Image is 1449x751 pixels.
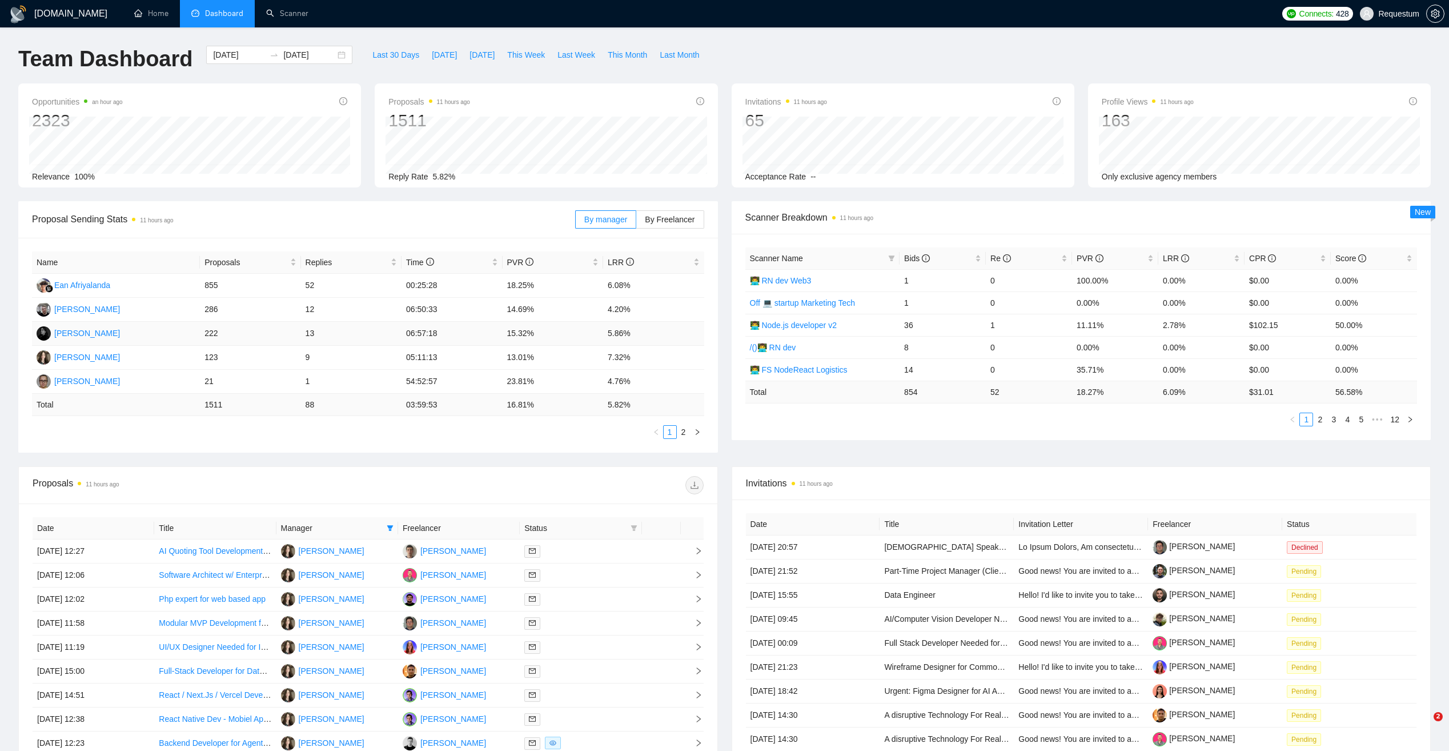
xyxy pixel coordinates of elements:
[403,688,417,702] img: MP
[281,616,295,630] img: SO
[159,618,365,628] a: Modular MVP Development for Video-First Social Platform
[884,566,1109,576] a: Part-Time Project Manager (Client & Internal Software Projects)
[1327,413,1340,426] a: 3
[660,49,699,61] span: Last Month
[134,9,168,18] a: homeHome
[1313,413,1327,426] li: 2
[1287,614,1326,624] a: Pending
[420,545,486,557] div: [PERSON_NAME]
[1287,686,1326,696] a: Pending
[900,336,986,358] td: 8
[884,542,1273,552] a: [DEMOGRAPHIC_DATA] Speakers of Arabic – Talent Bench for Future Managed Services Recording Projects
[301,298,402,322] td: 12
[433,172,456,181] span: 5.82%
[1287,613,1321,626] span: Pending
[281,642,364,651] a: SO[PERSON_NAME]
[884,734,1026,744] a: A disruptive Technology For Real Estate
[281,688,295,702] img: SO
[503,322,603,346] td: 15.32%
[426,46,463,64] button: [DATE]
[1409,97,1417,105] span: info-circle
[403,714,486,723] a: MP[PERSON_NAME]
[529,716,536,722] span: mail
[1287,638,1326,648] a: Pending
[1287,590,1326,600] a: Pending
[691,425,704,439] button: right
[1427,9,1444,18] span: setting
[281,568,295,582] img: SO
[281,712,295,726] img: SO
[1181,254,1189,262] span: info-circle
[299,593,364,605] div: [PERSON_NAME]
[608,49,647,61] span: This Month
[159,738,355,748] a: Backend Developer for Agent-Based AI Trading System
[1410,712,1438,740] iframe: Intercom live chat
[1160,99,1193,105] time: 11 hours ago
[1072,291,1158,314] td: 0.00%
[663,425,677,439] li: 1
[1387,413,1403,426] a: 12
[281,546,364,555] a: SO[PERSON_NAME]
[507,49,545,61] span: This Week
[191,9,199,17] span: dashboard
[664,426,676,438] a: 1
[603,322,704,346] td: 5.86%
[557,49,595,61] span: Last Week
[551,46,601,64] button: Last Week
[1072,336,1158,358] td: 0.00%
[1153,638,1235,647] a: [PERSON_NAME]
[45,285,53,293] img: gigradar-bm.png
[503,346,603,370] td: 13.01%
[1153,660,1167,674] img: c1o0rOVReXCKi1bnQSsgHbaWbvfM_HSxWVsvTMtH2C50utd8VeU_52zlHuo4ie9fkT
[1153,542,1235,551] a: [PERSON_NAME]
[1314,413,1326,426] a: 2
[1287,589,1321,602] span: Pending
[18,46,192,73] h1: Team Dashboard
[281,714,364,723] a: SO[PERSON_NAME]
[384,520,396,537] span: filter
[74,172,95,181] span: 100%
[1158,291,1245,314] td: 0.00%
[200,322,300,346] td: 222
[1287,662,1326,672] a: Pending
[1287,733,1321,746] span: Pending
[750,298,856,307] a: Off 💻 startup Marketing Tech
[37,376,120,385] a: IK[PERSON_NAME]
[1331,291,1417,314] td: 0.00%
[990,254,1011,263] span: Re
[281,618,364,627] a: SO[PERSON_NAME]
[1153,588,1167,602] img: c1uK-zLRnIK1OzJRipxzIRiNB5Tfw2rJk1jOW8n6Q3bKc9WoCYUMTnlPSaS8DkwKUH
[884,614,1229,624] a: AI/Computer Vision Developer Needed to Build MVP for Sports Analytics (Pickleball/Table Tennis)
[403,712,417,726] img: MP
[1153,684,1167,698] img: c1HaziVVVbnu0c2NasnjezSb6LXOIoutgjUNJZcFsvBUdEjYzUEv1Nryfg08A2i7jD
[403,546,486,555] a: VS[PERSON_NAME]
[403,640,417,654] img: IP
[32,251,200,274] th: Name
[159,690,351,700] a: React / Next.Js / Vercel Developer for Web Application
[403,642,486,651] a: IP[PERSON_NAME]
[900,291,986,314] td: 1
[299,569,364,581] div: [PERSON_NAME]
[1153,734,1235,743] a: [PERSON_NAME]
[402,274,502,298] td: 00:25:28
[301,322,402,346] td: 13
[1287,637,1321,650] span: Pending
[54,375,120,388] div: [PERSON_NAME]
[603,298,704,322] td: 4.20%
[645,215,695,224] span: By Freelancer
[900,269,986,291] td: 1
[299,617,364,629] div: [PERSON_NAME]
[402,346,502,370] td: 05:11:13
[1434,712,1443,721] span: 2
[750,254,803,263] span: Scanner Name
[301,274,402,298] td: 52
[420,617,486,629] div: [PERSON_NAME]
[37,326,51,341] img: AK
[1403,413,1417,426] button: right
[986,314,1072,336] td: 1
[529,644,536,650] span: mail
[1153,566,1235,575] a: [PERSON_NAME]
[529,620,536,626] span: mail
[745,95,827,109] span: Invitations
[603,274,704,298] td: 6.08%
